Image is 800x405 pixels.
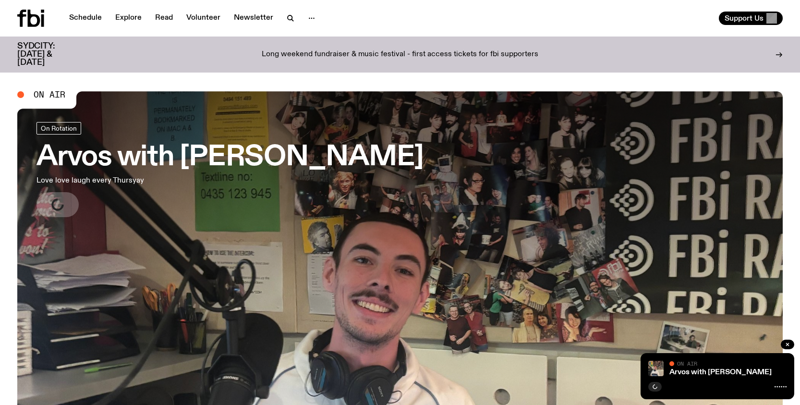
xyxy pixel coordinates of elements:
a: Read [149,12,179,25]
button: Support Us [719,12,783,25]
a: Arvos with [PERSON_NAME]Love love laugh every Thursyay [36,122,424,217]
a: Schedule [63,12,108,25]
p: Long weekend fundraiser & music festival - first access tickets for fbi supporters [262,50,538,59]
a: Explore [109,12,147,25]
span: On Air [34,90,65,99]
h3: Arvos with [PERSON_NAME] [36,144,424,171]
span: Support Us [725,14,764,23]
span: On Rotation [41,124,77,132]
span: On Air [677,360,697,367]
a: Newsletter [228,12,279,25]
a: Arvos with [PERSON_NAME] [669,368,772,376]
h3: SYDCITY: [DATE] & [DATE] [17,42,79,67]
p: Love love laugh every Thursyay [36,175,282,186]
a: Volunteer [181,12,226,25]
a: On Rotation [36,122,81,135]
